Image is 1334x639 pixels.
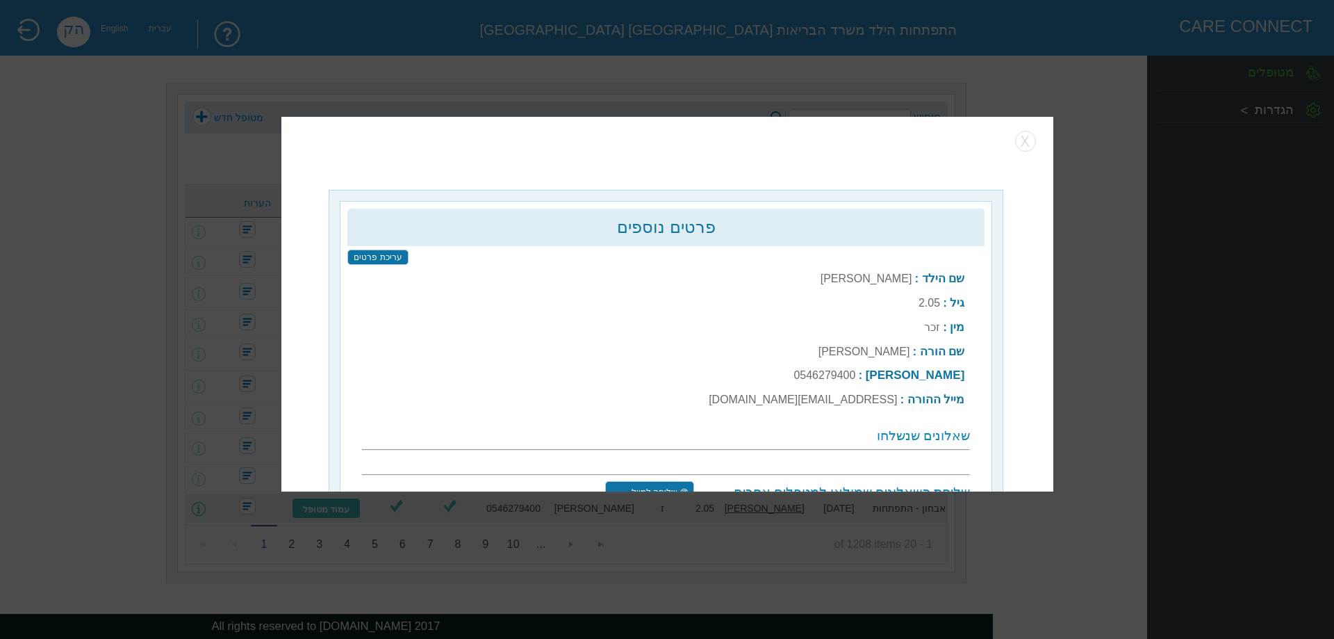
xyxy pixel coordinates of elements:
[900,394,903,405] b: :
[914,273,918,284] b: :
[818,346,909,357] label: [PERSON_NAME]
[907,393,964,406] b: מייל ההורה
[820,273,912,284] label: [PERSON_NAME]
[943,321,946,333] b: :
[696,485,970,500] h3: שליחת השאלונים שמולאו למטפלים אחרים
[950,321,964,334] b: מין
[709,394,897,405] label: [EMAIL_ADDRESS][DOMAIN_NAME]
[354,218,978,237] h2: פרטים נוספים
[919,345,964,358] b: שם הורה
[793,369,855,381] label: 0546279400
[924,321,940,333] label: זכר
[943,297,946,309] b: :
[605,481,694,503] input: @ שליחה למייל
[858,369,862,381] b: :
[865,369,964,382] b: [PERSON_NAME]
[912,346,916,357] b: :
[921,272,964,285] b: שם הילד
[877,428,970,443] span: שאלונים שנשלחו
[347,250,408,265] input: עריכת פרטים
[918,297,939,309] label: 2.05
[950,296,964,309] b: גיל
